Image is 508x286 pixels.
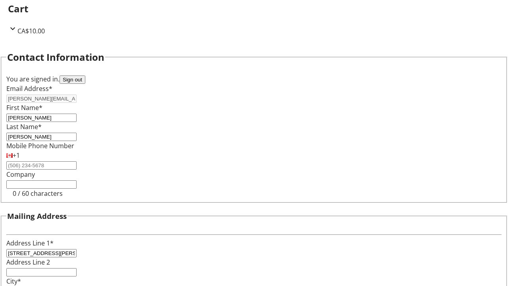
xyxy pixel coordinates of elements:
label: First Name* [6,103,42,112]
tr-character-limit: 0 / 60 characters [13,189,63,198]
label: Company [6,170,35,179]
h3: Mailing Address [7,211,67,222]
input: Address [6,249,77,257]
label: Mobile Phone Number [6,141,74,150]
input: (506) 234-5678 [6,161,77,170]
label: City* [6,277,21,286]
label: Address Line 1* [6,239,54,247]
div: You are signed in. [6,74,502,84]
label: Last Name* [6,122,42,131]
label: Email Address* [6,84,52,93]
h2: Contact Information [7,50,104,64]
span: CA$10.00 [17,27,45,35]
h2: Cart [8,2,500,16]
label: Address Line 2 [6,258,50,267]
button: Sign out [60,75,85,84]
